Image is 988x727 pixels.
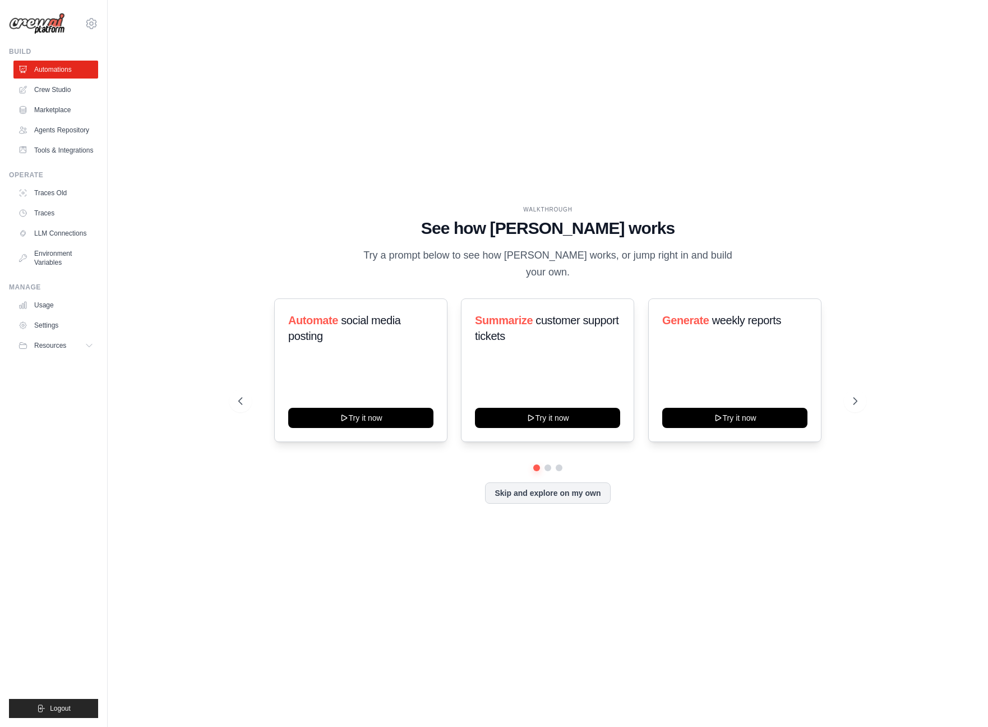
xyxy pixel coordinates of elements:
[238,205,857,214] div: WALKTHROUGH
[9,283,98,292] div: Manage
[13,224,98,242] a: LLM Connections
[34,341,66,350] span: Resources
[712,314,781,326] span: weekly reports
[13,296,98,314] a: Usage
[475,408,620,428] button: Try it now
[13,101,98,119] a: Marketplace
[485,482,610,504] button: Skip and explore on my own
[50,704,71,713] span: Logout
[13,337,98,355] button: Resources
[932,673,988,727] iframe: Chat Widget
[13,61,98,79] a: Automations
[288,314,401,342] span: social media posting
[662,408,807,428] button: Try it now
[9,47,98,56] div: Build
[13,316,98,334] a: Settings
[238,218,857,238] h1: See how [PERSON_NAME] works
[13,121,98,139] a: Agents Repository
[13,204,98,222] a: Traces
[13,141,98,159] a: Tools & Integrations
[662,314,709,326] span: Generate
[359,247,736,280] p: Try a prompt below to see how [PERSON_NAME] works, or jump right in and build your own.
[9,699,98,718] button: Logout
[13,245,98,272] a: Environment Variables
[475,314,618,342] span: customer support tickets
[13,184,98,202] a: Traces Old
[288,408,433,428] button: Try it now
[9,13,65,35] img: Logo
[475,314,533,326] span: Summarize
[288,314,338,326] span: Automate
[13,81,98,99] a: Crew Studio
[9,171,98,180] div: Operate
